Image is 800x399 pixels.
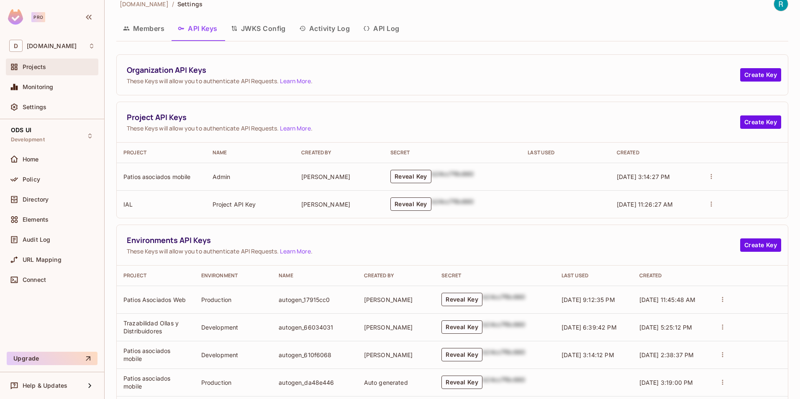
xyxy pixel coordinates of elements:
a: Learn More [280,247,310,255]
td: Production [195,368,272,396]
div: Name [213,149,288,156]
span: Projects [23,64,46,70]
span: Help & Updates [23,382,67,389]
span: [DATE] 11:26:27 AM [617,201,673,208]
span: Organization API Keys [127,65,740,75]
div: Created [617,149,692,156]
button: Create Key [740,68,781,82]
span: These Keys will allow you to authenticate API Requests. . [127,124,740,132]
span: Home [23,156,39,163]
div: Name [279,272,350,279]
span: URL Mapping [23,256,62,263]
span: These Keys will allow you to authenticate API Requests. . [127,247,740,255]
button: actions [705,198,717,210]
div: Project [123,149,199,156]
button: API Keys [171,18,224,39]
div: Secret [441,272,548,279]
td: Admin [206,163,295,190]
button: Reveal Key [441,348,482,361]
div: b24cc7f8c660 [482,376,525,389]
button: Upgrade [7,352,97,365]
td: Patios Asociados Web [117,286,195,313]
span: [DATE] 11:45:48 AM [639,296,696,303]
td: autogen_da48e446 [272,368,357,396]
td: Auto generated [357,368,435,396]
span: Settings [23,104,46,110]
div: Project [123,272,188,279]
td: autogen_610f6068 [272,341,357,368]
span: ODS UI [11,127,31,133]
div: Last Used [562,272,626,279]
td: Development [195,341,272,368]
span: [DATE] 5:25:12 PM [639,324,692,331]
div: b24cc7f8c660 [482,348,525,361]
td: Patios asociados mobile [117,341,195,368]
div: Created By [364,272,428,279]
span: These Keys will allow you to authenticate API Requests. . [127,77,740,85]
button: actions [717,294,728,305]
span: Project API Keys [127,112,740,123]
button: actions [717,321,728,333]
span: [DATE] 3:19:00 PM [639,379,693,386]
a: Learn More [280,77,310,85]
span: Elements [23,216,49,223]
a: Learn More [280,124,310,132]
span: [DATE] 2:38:37 PM [639,351,694,358]
td: IAL [117,190,206,218]
button: Activity Log [292,18,357,39]
span: Connect [23,276,46,283]
td: [PERSON_NAME] [295,190,384,218]
button: actions [705,171,717,182]
span: Directory [23,196,49,203]
div: b24cc7f8c660 [482,320,525,334]
button: Members [116,18,171,39]
td: [PERSON_NAME] [357,313,435,341]
td: Patios asociados mobile [117,368,195,396]
td: [PERSON_NAME] [357,286,435,313]
td: [PERSON_NAME] [295,163,384,190]
td: Project API Key [206,190,295,218]
button: Reveal Key [441,320,482,334]
td: autogen_17915cc0 [272,286,357,313]
span: [DATE] 6:39:42 PM [562,324,617,331]
td: Production [195,286,272,313]
div: Pro [31,12,45,22]
span: Monitoring [23,84,54,90]
button: Create Key [740,115,781,129]
div: Secret [390,149,515,156]
button: JWKS Config [224,18,292,39]
button: Reveal Key [390,197,431,211]
button: API Log [356,18,406,39]
span: [DATE] 9:12:35 PM [562,296,615,303]
td: Trazabilidad Ollas y Distribuidores [117,313,195,341]
span: Workspace: deacero.com [27,43,77,49]
button: actions [717,376,728,388]
td: Development [195,313,272,341]
div: Last Used [528,149,603,156]
button: Create Key [740,238,781,252]
button: Reveal Key [441,376,482,389]
div: Created [639,272,704,279]
td: autogen_66034031 [272,313,357,341]
span: Environments API Keys [127,235,740,246]
img: SReyMgAAAABJRU5ErkJggg== [8,9,23,25]
div: Created By [301,149,377,156]
button: actions [717,349,728,361]
span: D [9,40,23,52]
span: Policy [23,176,40,183]
span: Audit Log [23,236,50,243]
div: b24cc7f8c660 [482,293,525,306]
div: Environment [201,272,266,279]
div: b24cc7f8c660 [431,197,474,211]
span: [DATE] 3:14:27 PM [617,173,670,180]
td: Patios asociados mobile [117,163,206,190]
button: Reveal Key [441,293,482,306]
span: Development [11,136,45,143]
td: [PERSON_NAME] [357,341,435,368]
button: Reveal Key [390,170,431,183]
div: b24cc7f8c660 [431,170,474,183]
span: [DATE] 3:14:12 PM [562,351,614,358]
